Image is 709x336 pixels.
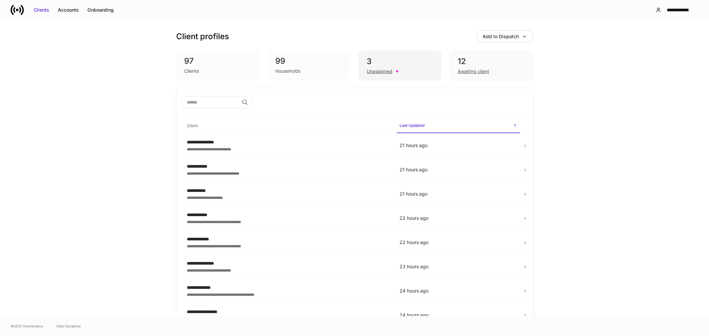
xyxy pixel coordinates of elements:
div: Clients [184,68,199,74]
p: 24 hours ago [400,312,517,318]
div: Add to Dispatch [483,33,519,40]
p: 23 hours ago [400,263,517,270]
div: 3Unassigned [358,50,441,80]
p: 21 hours ago [400,166,517,173]
div: Onboarding [87,7,114,13]
div: Awaiting client [458,68,489,75]
a: Data Disclaimer [57,323,81,329]
button: Add to Dispatch [477,31,533,42]
p: 24 hours ago [400,288,517,294]
button: Onboarding [83,5,118,15]
p: 22 hours ago [400,215,517,221]
div: Households [275,68,300,74]
span: Last Updated [397,119,520,133]
span: © 2025 OneAdvisory [11,323,43,329]
div: Accounts [58,7,79,13]
p: 21 hours ago [400,191,517,197]
div: 12Awaiting client [449,50,532,80]
p: 21 hours ago [400,142,517,149]
p: 22 hours ago [400,239,517,246]
span: Client [184,119,392,133]
button: Clients [29,5,54,15]
h6: Last Updated [400,122,424,128]
div: Unassigned [367,68,392,75]
button: Accounts [54,5,83,15]
div: Clients [34,7,49,13]
h6: Client [187,123,198,129]
div: 3 [367,56,433,67]
div: 12 [458,56,524,67]
div: 97 [184,56,252,66]
div: 99 [275,56,342,66]
h3: Client profiles [177,31,229,42]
